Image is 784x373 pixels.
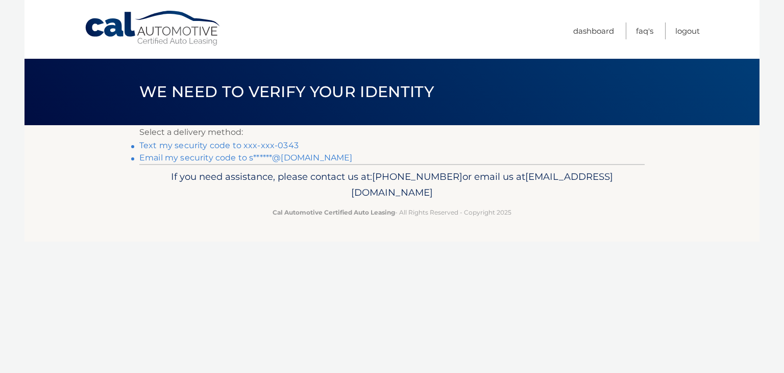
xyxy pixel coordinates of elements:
[146,207,638,218] p: - All Rights Reserved - Copyright 2025
[372,171,462,182] span: [PHONE_NUMBER]
[139,82,434,101] span: We need to verify your identity
[273,208,395,216] strong: Cal Automotive Certified Auto Leasing
[573,22,614,39] a: Dashboard
[675,22,700,39] a: Logout
[139,141,299,150] a: Text my security code to xxx-xxx-0343
[636,22,653,39] a: FAQ's
[139,125,645,139] p: Select a delivery method:
[146,169,638,201] p: If you need assistance, please contact us at: or email us at
[84,10,222,46] a: Cal Automotive
[139,153,353,162] a: Email my security code to s******@[DOMAIN_NAME]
